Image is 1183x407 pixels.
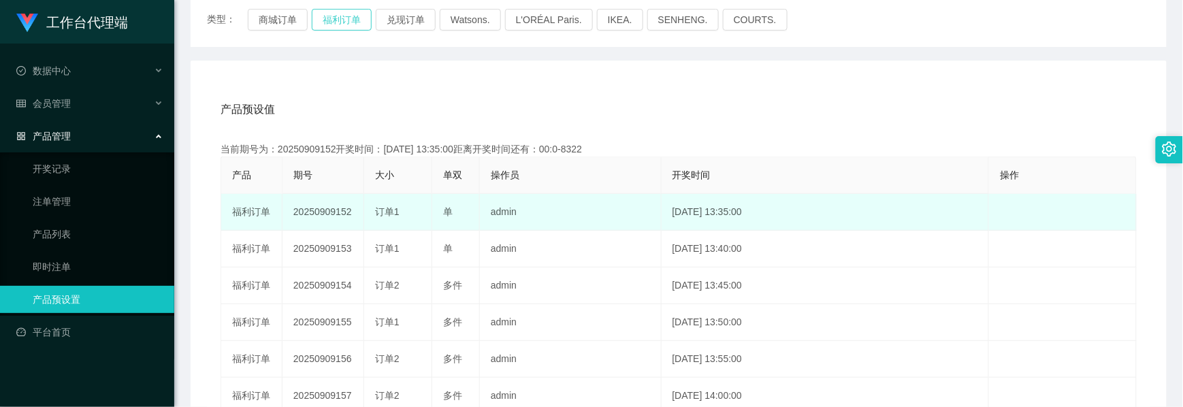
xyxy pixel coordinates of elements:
i: 图标: appstore-o [16,131,26,141]
span: 数据中心 [16,65,71,76]
span: 操作员 [491,169,519,180]
span: 单 [443,206,453,217]
span: 订单2 [375,353,400,364]
td: 20250909155 [282,304,364,341]
a: 开奖记录 [33,155,163,182]
span: 多件 [443,353,462,364]
a: 即时注单 [33,253,163,280]
span: 订单1 [375,206,400,217]
span: 期号 [293,169,312,180]
span: 产品 [232,169,251,180]
span: 多件 [443,280,462,291]
button: 福利订单 [312,9,372,31]
span: 订单2 [375,390,400,401]
span: 订单1 [375,243,400,254]
a: 产品列表 [33,221,163,248]
span: 订单1 [375,316,400,327]
i: 图标: setting [1162,142,1177,157]
span: 类型： [207,9,248,31]
span: 大小 [375,169,394,180]
span: 订单2 [375,280,400,291]
span: 产品管理 [16,131,71,142]
td: [DATE] 13:50:00 [662,304,990,341]
td: 福利订单 [221,231,282,267]
td: [DATE] 13:45:00 [662,267,990,304]
button: L'ORÉAL Paris. [505,9,593,31]
td: admin [480,231,662,267]
td: admin [480,341,662,378]
button: 商城订单 [248,9,308,31]
span: 产品预设值 [221,101,275,118]
span: 开奖时间 [672,169,711,180]
td: 福利订单 [221,341,282,378]
td: [DATE] 13:55:00 [662,341,990,378]
td: 福利订单 [221,267,282,304]
h1: 工作台代理端 [46,1,128,44]
td: 福利订单 [221,194,282,231]
a: 工作台代理端 [16,16,128,27]
button: COURTS. [723,9,788,31]
span: 单 [443,243,453,254]
td: admin [480,267,662,304]
a: 图标: dashboard平台首页 [16,319,163,346]
td: 福利订单 [221,304,282,341]
td: 20250909152 [282,194,364,231]
td: [DATE] 13:35:00 [662,194,990,231]
td: [DATE] 13:40:00 [662,231,990,267]
button: Watsons. [440,9,501,31]
span: 操作 [1000,169,1019,180]
td: admin [480,194,662,231]
td: 20250909156 [282,341,364,378]
td: 20250909153 [282,231,364,267]
span: 会员管理 [16,98,71,109]
button: SENHENG. [647,9,719,31]
a: 产品预设置 [33,286,163,313]
img: logo.9652507e.png [16,14,38,33]
span: 单双 [443,169,462,180]
span: 多件 [443,390,462,401]
td: 20250909154 [282,267,364,304]
a: 注单管理 [33,188,163,215]
i: 图标: table [16,99,26,108]
button: 兑现订单 [376,9,436,31]
td: admin [480,304,662,341]
button: IKEA. [597,9,643,31]
i: 图标: check-circle-o [16,66,26,76]
span: 多件 [443,316,462,327]
div: 当前期号为：20250909152开奖时间：[DATE] 13:35:00距离开奖时间还有：00:0-8322 [221,142,1137,157]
